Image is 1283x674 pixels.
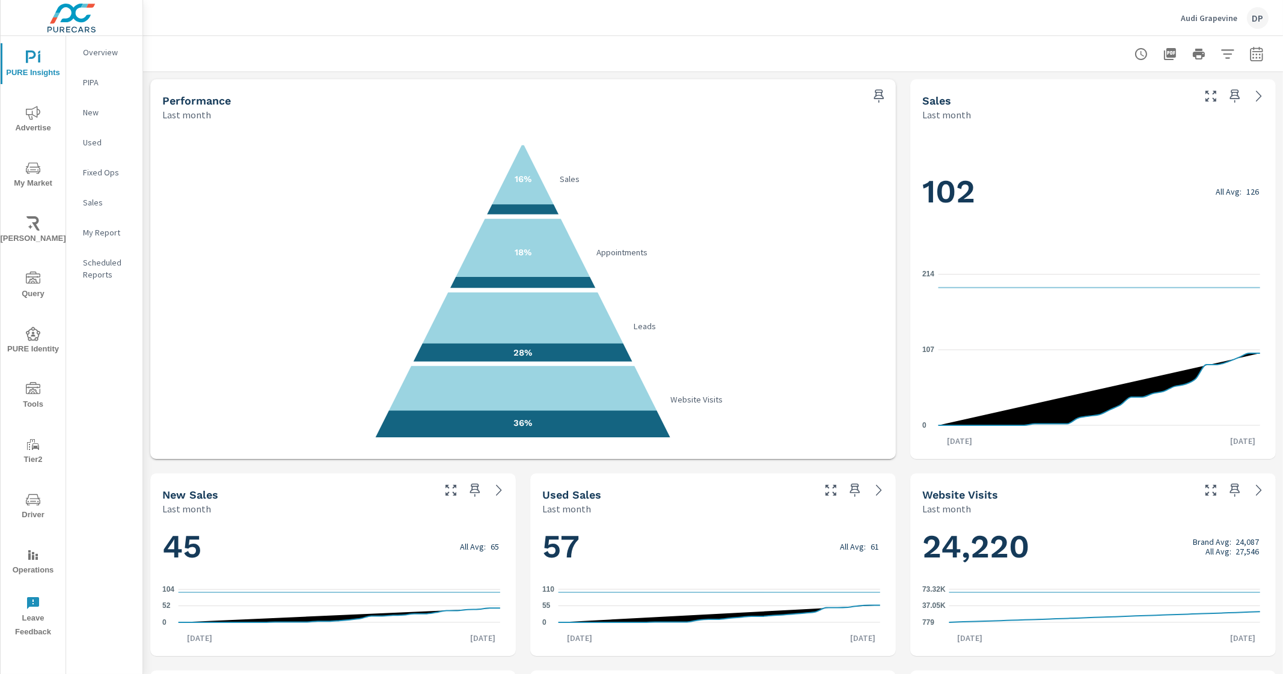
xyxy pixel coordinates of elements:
[1216,187,1242,196] p: All Avg:
[83,136,133,148] p: Used
[162,618,167,627] text: 0
[939,435,981,447] p: [DATE]
[4,50,62,80] span: PURE Insights
[4,272,62,301] span: Query
[922,421,926,430] text: 0
[491,542,499,551] p: 65
[542,585,554,594] text: 110
[4,382,62,411] span: Tools
[542,488,601,501] h5: Used Sales
[1249,481,1269,500] a: See more details in report
[869,87,889,106] span: Save this to your personalized report
[4,161,62,190] span: My Market
[4,493,62,522] span: Driver
[162,108,211,122] p: Last month
[4,437,62,467] span: Tier2
[179,632,221,644] p: [DATE]
[66,73,142,91] div: PIPA
[83,257,133,281] p: Scheduled Reports
[1247,7,1269,29] div: DP
[560,174,580,184] text: Sales
[514,417,533,428] text: 36%
[1205,547,1231,556] p: All Avg:
[1222,435,1264,447] p: [DATE]
[922,618,934,627] text: 779
[634,321,657,332] text: Leads
[515,174,531,184] text: 16%
[542,502,591,516] p: Last month
[489,481,509,500] a: See more details in report
[66,163,142,181] div: Fixed Ops
[542,602,551,610] text: 55
[460,542,486,551] p: All Avg:
[1225,481,1245,500] span: Save this to your personalized report
[922,602,946,610] text: 37.05K
[162,526,504,567] h1: 45
[922,502,971,516] p: Last month
[4,548,62,577] span: Operations
[922,488,998,501] h5: Website Visits
[542,618,547,627] text: 0
[1193,537,1231,547] p: Brand Avg:
[4,596,62,639] span: Leave Feedback
[83,106,133,118] p: New
[465,481,485,500] span: Save this to your personalized report
[66,133,142,151] div: Used
[83,166,133,178] p: Fixed Ops
[4,216,62,246] span: [PERSON_NAME]
[66,193,142,211] div: Sales
[83,196,133,208] p: Sales
[1,36,66,644] div: nav menu
[670,394,723,405] text: Website Visits
[1236,537,1259,547] p: 24,087
[162,94,231,107] h5: Performance
[922,346,934,354] text: 107
[515,247,531,258] text: 18%
[922,270,934,279] text: 214
[869,481,889,500] a: See more details in report
[66,223,142,241] div: My Report
[441,481,461,500] button: Make Fullscreen
[1246,187,1259,196] p: 126
[83,76,133,88] p: PIPA
[4,106,62,135] span: Advertise
[597,247,648,258] text: Appointments
[542,526,884,567] h1: 57
[840,542,866,551] p: All Avg:
[1249,87,1269,106] a: See more details in report
[922,526,1264,567] h1: 24,220
[821,481,841,500] button: Make Fullscreen
[462,632,504,644] p: [DATE]
[949,632,991,644] p: [DATE]
[845,481,865,500] span: Save this to your personalized report
[842,632,884,644] p: [DATE]
[4,327,62,356] span: PURE Identity
[83,226,133,238] p: My Report
[922,585,946,594] text: 73.32K
[871,542,879,551] p: 61
[1236,547,1259,556] p: 27,546
[922,94,951,107] h5: Sales
[1181,13,1237,23] p: Audi Grapevine
[922,171,1264,212] h1: 102
[1201,87,1220,106] button: Make Fullscreen
[162,585,174,594] text: 104
[559,632,601,644] p: [DATE]
[1225,87,1245,106] span: Save this to your personalized report
[922,108,971,122] p: Last month
[1201,481,1220,500] button: Make Fullscreen
[514,347,533,358] text: 28%
[83,46,133,58] p: Overview
[66,103,142,121] div: New
[66,43,142,61] div: Overview
[162,488,218,501] h5: New Sales
[162,502,211,516] p: Last month
[162,602,171,610] text: 52
[1222,632,1264,644] p: [DATE]
[66,254,142,284] div: Scheduled Reports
